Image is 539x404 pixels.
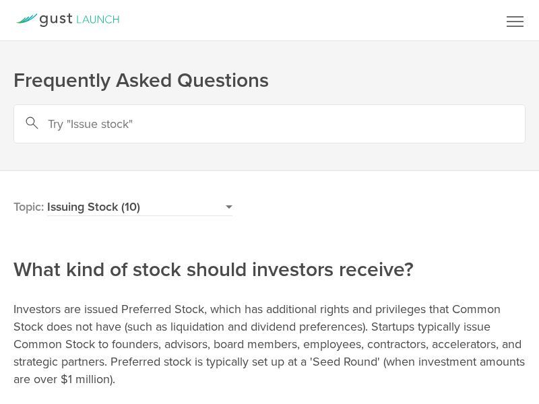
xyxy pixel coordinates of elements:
[13,166,526,283] h2: What kind of stock should investors receive?
[13,107,232,216] h2: Topic:
[13,300,526,388] p: Investors are issued Preferred Stock, which has additional rights and privileges that Common Stoc...
[13,104,526,143] input: Try "Issue stock"
[15,13,119,27] a: Gust
[13,67,526,94] h1: Frequently Asked Questions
